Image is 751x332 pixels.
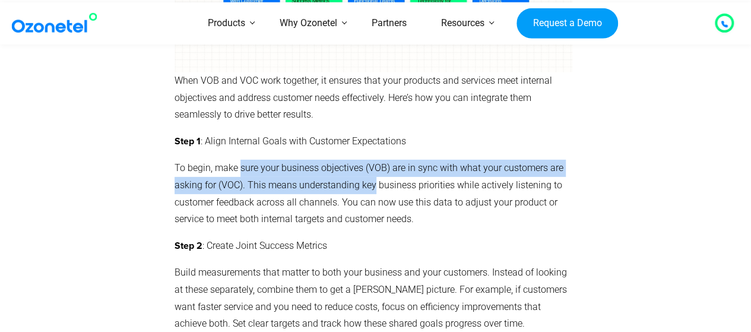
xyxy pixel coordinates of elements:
[191,2,262,45] a: Products
[175,267,567,329] span: Build measurements that matter to both your business and your customers. Instead of looking at th...
[262,2,354,45] a: Why Ozonetel
[516,8,618,39] a: Request a Demo
[424,2,502,45] a: Resources
[175,137,201,146] strong: Step 1
[175,162,563,225] span: To begin, make sure your business objectives (VOB) are in sync with what your customers are askin...
[175,240,327,251] span: : Create Joint Success Metrics
[175,135,406,147] span: : Align Internal Goals with Customer Expectations
[354,2,424,45] a: Partners
[175,241,202,251] strong: Step 2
